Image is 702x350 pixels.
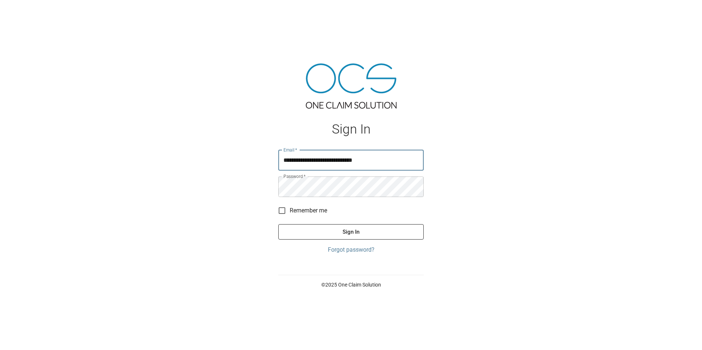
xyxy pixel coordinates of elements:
[283,173,305,179] label: Password
[278,122,424,137] h1: Sign In
[290,206,327,215] span: Remember me
[278,281,424,288] p: © 2025 One Claim Solution
[283,147,297,153] label: Email
[278,245,424,254] a: Forgot password?
[306,63,397,109] img: ocs-logo-tra.png
[278,224,424,240] button: Sign In
[9,4,38,19] img: ocs-logo-white-transparent.png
